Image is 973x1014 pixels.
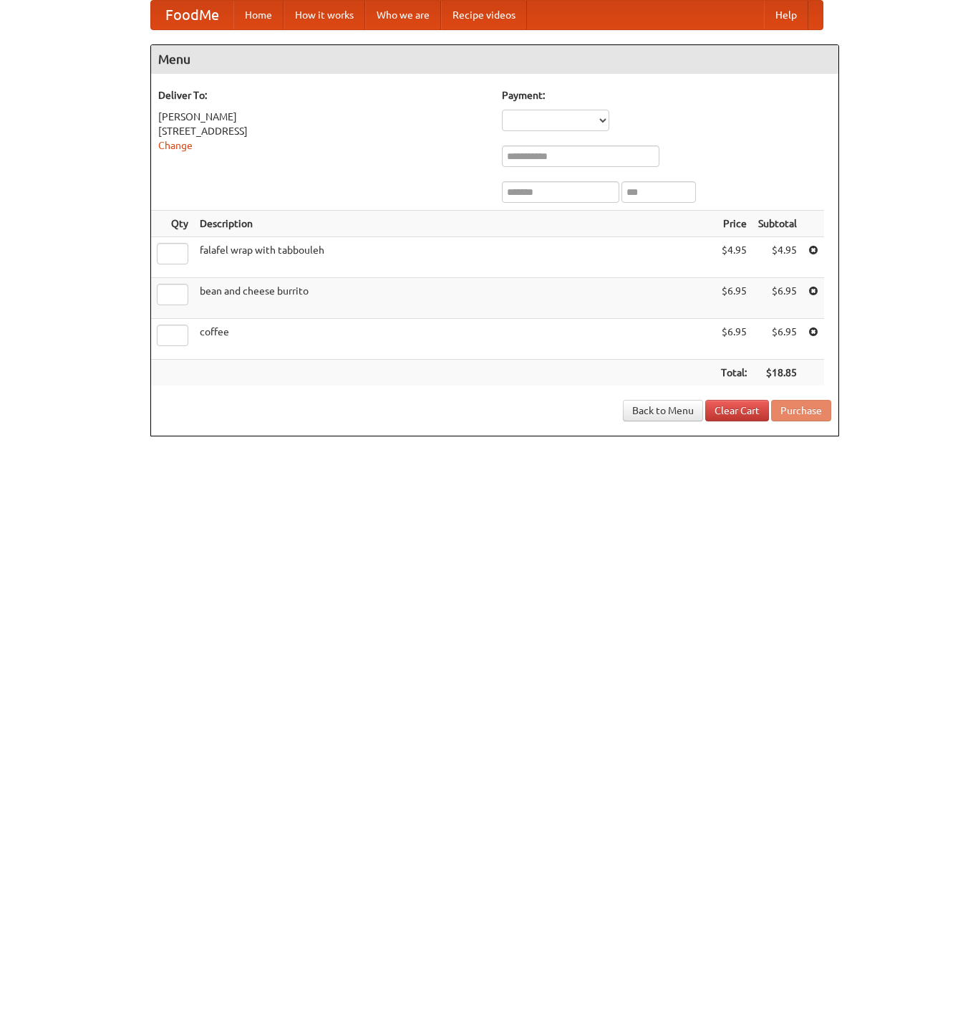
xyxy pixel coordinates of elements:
[623,400,703,421] a: Back to Menu
[752,211,803,237] th: Subtotal
[752,360,803,386] th: $18.85
[151,211,194,237] th: Qty
[158,124,488,138] div: [STREET_ADDRESS]
[752,319,803,360] td: $6.95
[194,278,715,319] td: bean and cheese burrito
[194,211,715,237] th: Description
[151,1,233,29] a: FoodMe
[764,1,808,29] a: Help
[194,319,715,360] td: coffee
[705,400,769,421] a: Clear Cart
[715,237,752,278] td: $4.95
[715,211,752,237] th: Price
[233,1,284,29] a: Home
[441,1,527,29] a: Recipe videos
[715,319,752,360] td: $6.95
[771,400,831,421] button: Purchase
[715,278,752,319] td: $6.95
[715,360,752,386] th: Total:
[158,88,488,102] h5: Deliver To:
[752,237,803,278] td: $4.95
[502,88,831,102] h5: Payment:
[365,1,441,29] a: Who we are
[284,1,365,29] a: How it works
[151,45,838,74] h4: Menu
[194,237,715,278] td: falafel wrap with tabbouleh
[158,110,488,124] div: [PERSON_NAME]
[752,278,803,319] td: $6.95
[158,140,193,151] a: Change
